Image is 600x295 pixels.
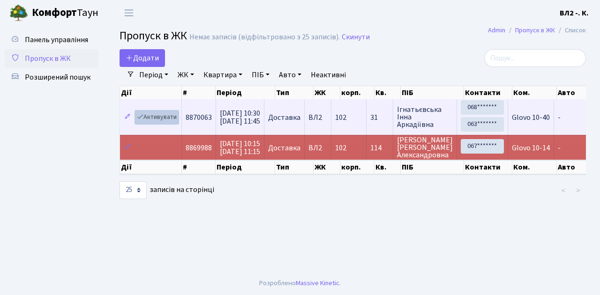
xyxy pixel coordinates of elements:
span: Доставка [268,114,300,121]
a: Розширений пошук [5,68,98,87]
a: Панель управління [5,30,98,49]
span: Ігнатьєвська Інна Аркадіївна [397,106,453,128]
th: Дії [120,86,182,99]
a: Авто [275,67,305,83]
th: Контакти [464,86,512,99]
th: ПІБ [401,160,464,174]
th: ПІБ [401,86,464,99]
a: ВЛ2 -. К. [560,7,589,19]
b: ВЛ2 -. К. [560,8,589,18]
th: ЖК [314,86,340,99]
a: Неактивні [307,67,350,83]
th: Дії [120,160,182,174]
th: Ком. [512,160,557,174]
th: Контакти [464,160,512,174]
span: [DATE] 10:15 [DATE] 11:15 [220,139,260,157]
th: Тип [275,86,314,99]
a: ЖК [174,67,198,83]
span: 114 [370,144,389,152]
a: Скинути [342,33,370,42]
div: Немає записів (відфільтровано з 25 записів). [189,33,340,42]
span: - [558,143,561,153]
th: Період [216,160,275,174]
span: Доставка [268,144,300,152]
span: Пропуск в ЖК [120,28,187,44]
select: записів на сторінці [120,181,147,199]
th: Період [216,86,275,99]
label: записів на сторінці [120,181,214,199]
button: Переключити навігацію [117,5,141,21]
a: Додати [120,49,165,67]
span: Glovo 10-14 [512,143,550,153]
th: # [182,86,216,99]
span: Розширений пошук [25,72,90,82]
th: корп. [340,160,375,174]
img: logo.png [9,4,28,22]
span: 102 [335,112,346,123]
span: 8869988 [186,143,212,153]
a: Період [135,67,172,83]
a: Admin [488,25,505,35]
a: ПІБ [248,67,273,83]
span: ВЛ2 [308,114,327,121]
th: Тип [275,160,314,174]
a: Квартира [200,67,246,83]
li: Список [555,25,586,36]
span: ВЛ2 [308,144,327,152]
th: Кв. [375,160,401,174]
a: Пропуск в ЖК [5,49,98,68]
th: Ком. [512,86,557,99]
span: Додати [126,53,159,63]
a: Активувати [135,110,179,125]
span: 102 [335,143,346,153]
span: Панель управління [25,35,88,45]
th: ЖК [314,160,340,174]
a: Пропуск в ЖК [515,25,555,35]
span: Glovo 10-40 [512,112,550,123]
div: Розроблено . [259,278,341,288]
span: Таун [32,5,98,21]
th: # [182,160,216,174]
th: корп. [340,86,375,99]
span: [PERSON_NAME] [PERSON_NAME] Александровна [397,136,453,159]
th: Авто [557,160,588,174]
span: [DATE] 10:30 [DATE] 11:45 [220,108,260,126]
span: - [558,112,561,123]
span: 8870063 [186,112,212,123]
a: Massive Kinetic [296,278,339,288]
span: 31 [370,114,389,121]
b: Комфорт [32,5,77,20]
th: Кв. [375,86,401,99]
span: Пропуск в ЖК [25,53,71,64]
input: Пошук... [484,49,586,67]
th: Авто [557,86,588,99]
nav: breadcrumb [474,21,600,40]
